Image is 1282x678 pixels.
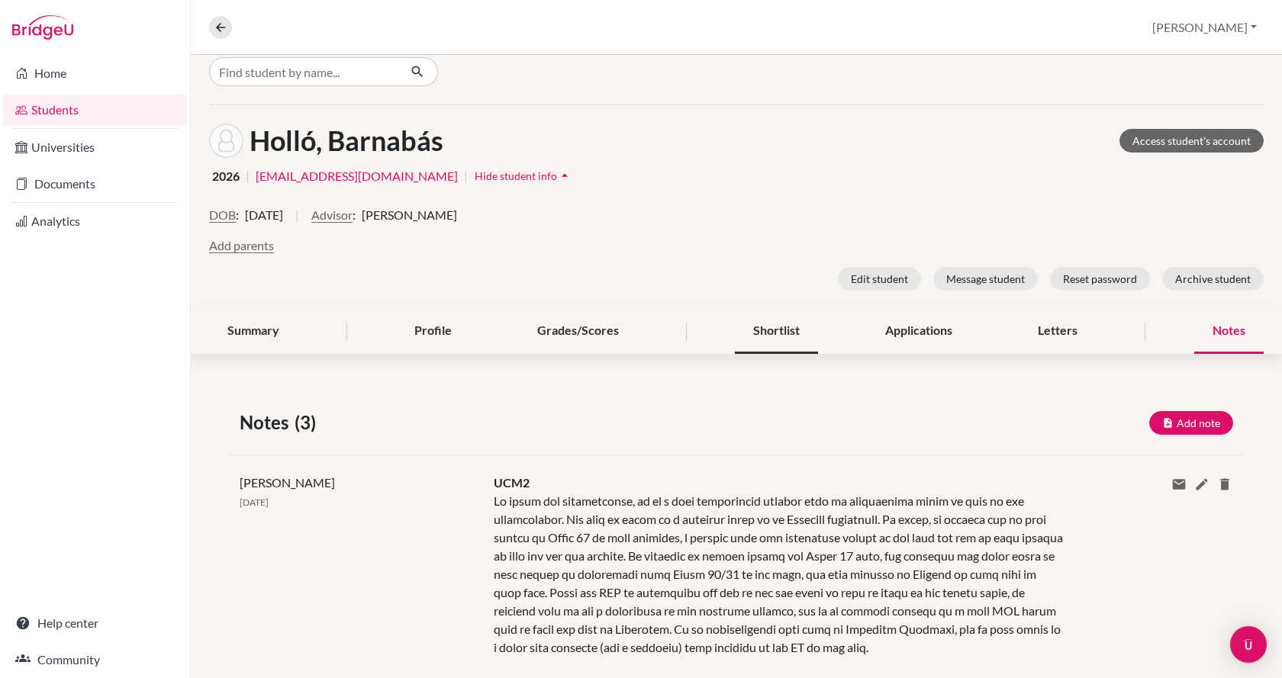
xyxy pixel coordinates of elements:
[362,206,457,224] span: [PERSON_NAME]
[12,15,73,40] img: Bridge-U
[838,267,921,291] button: Edit student
[474,164,573,188] button: Hide student infoarrow_drop_up
[209,309,298,354] div: Summary
[1145,13,1264,42] button: [PERSON_NAME]
[209,236,274,255] button: Add parents
[3,95,187,125] a: Students
[240,475,335,490] span: [PERSON_NAME]
[735,309,818,354] div: Shortlist
[311,206,353,224] button: Advisor
[295,409,322,436] span: (3)
[245,206,283,224] span: [DATE]
[396,309,470,354] div: Profile
[209,124,243,158] img: Barnabás Holló's avatar
[1194,309,1264,354] div: Notes
[933,267,1038,291] button: Message student
[3,58,187,88] a: Home
[256,167,458,185] a: [EMAIL_ADDRESS][DOMAIN_NAME]
[1149,411,1233,435] button: Add note
[464,167,468,185] span: |
[295,206,299,236] span: |
[1119,129,1264,153] a: Access student's account
[519,309,637,354] div: Grades/Scores
[475,169,557,182] span: Hide student info
[557,168,572,183] i: arrow_drop_up
[3,608,187,638] a: Help center
[3,644,187,675] a: Community
[353,206,356,224] span: :
[209,206,236,224] button: DOB
[1230,626,1267,663] div: Open Intercom Messenger
[209,57,398,86] input: Find student by name...
[3,132,187,162] a: Universities
[3,169,187,199] a: Documents
[246,167,250,185] span: |
[212,167,240,185] span: 2026
[3,206,187,236] a: Analytics
[1050,267,1150,291] button: Reset password
[867,309,971,354] div: Applications
[240,496,269,508] span: [DATE]
[494,475,530,490] span: UCM2
[1019,309,1096,354] div: Letters
[236,206,239,224] span: :
[1162,267,1264,291] button: Archive student
[250,124,443,157] h1: Holló, Barnabás
[240,409,295,436] span: Notes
